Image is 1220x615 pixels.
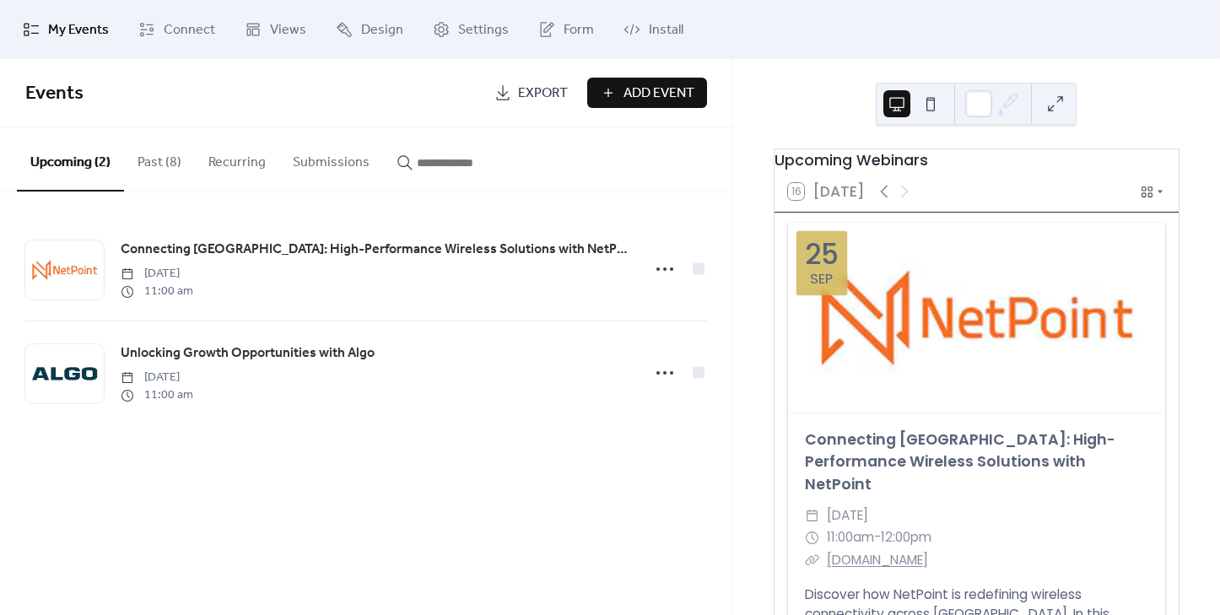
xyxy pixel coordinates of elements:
div: ​ [805,504,820,526]
a: [DOMAIN_NAME] [827,551,928,569]
span: - [874,526,881,548]
span: Design [361,20,403,40]
span: My Events [48,20,109,40]
span: 11:00 am [121,283,193,300]
a: Design [323,7,416,52]
span: 11:00am [827,526,874,548]
a: Unlocking Growth Opportunities with Algo [121,343,375,364]
span: Form [564,20,594,40]
button: Add Event [587,78,707,108]
a: Settings [420,7,521,52]
a: Export [482,78,580,108]
span: [DATE] [121,265,193,283]
span: 11:00 am [121,386,193,404]
button: Recurring [195,127,279,190]
a: Form [526,7,607,52]
a: My Events [10,7,121,52]
div: 25 [805,240,839,268]
span: Settings [458,20,509,40]
div: ​ [805,526,820,548]
span: Connecting [GEOGRAPHIC_DATA]: High-Performance Wireless Solutions with NetPoint [121,240,630,260]
a: Views [232,7,319,52]
span: [DATE] [827,504,868,526]
a: Install [611,7,696,52]
span: [DATE] [121,369,193,386]
span: Export [518,84,568,104]
div: Sep [810,272,833,287]
a: Connect [126,7,228,52]
span: Events [25,75,84,112]
span: Add Event [623,84,694,104]
span: 12:00pm [881,526,931,548]
a: Connecting [GEOGRAPHIC_DATA]: High-Performance Wireless Solutions with NetPoint [805,429,1115,494]
span: Install [649,20,683,40]
span: Views [270,20,306,40]
a: Connecting [GEOGRAPHIC_DATA]: High-Performance Wireless Solutions with NetPoint [121,239,630,261]
div: Upcoming Webinars [775,149,1179,171]
button: Submissions [279,127,383,190]
button: Past (8) [124,127,195,190]
button: Upcoming (2) [17,127,124,192]
span: Connect [164,20,215,40]
div: ​ [805,549,820,571]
